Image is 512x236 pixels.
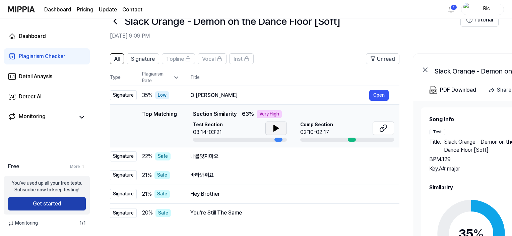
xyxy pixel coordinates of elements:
[110,53,124,64] button: All
[202,55,215,63] span: Vocal
[377,55,395,63] span: Unread
[142,91,152,99] span: 35 %
[110,208,137,218] div: Signature
[429,138,441,154] span: Title .
[19,52,65,60] div: Plagiarism Checker
[369,90,389,101] button: Open
[155,91,169,99] div: Low
[461,4,504,15] button: profileRic
[155,152,171,160] div: Safe
[190,171,389,179] div: 바라봐줘요
[447,5,455,13] img: 알림
[122,6,142,14] a: Contact
[429,86,437,94] img: PDF Download
[110,170,137,180] div: Signature
[19,73,52,81] div: Detail Anaysis
[154,171,170,179] div: Safe
[110,69,137,86] th: Type
[12,180,82,193] div: You’ve used up all your free tests. Subscribe now to keep testing!
[79,220,86,227] span: 1 / 1
[4,68,90,85] a: Detail Anaysis
[155,209,171,217] div: Safe
[77,6,93,14] a: Pricing
[154,190,170,198] div: Safe
[142,171,152,179] span: 21 %
[234,55,243,63] span: Inst
[428,83,477,97] button: PDF Download
[473,5,500,13] div: Ric
[110,189,137,199] div: Signature
[19,32,46,40] div: Dashboard
[446,4,456,15] button: 알림1
[190,91,369,99] div: O [PERSON_NAME]
[8,197,86,210] button: Get started
[300,122,333,128] span: Comp Section
[99,6,117,14] a: Update
[110,32,460,40] h2: [DATE] 9:09 PM
[142,152,152,160] span: 22 %
[166,55,184,63] span: Topline
[497,86,511,94] div: Share
[193,110,237,118] span: Section Similarity
[162,53,195,64] button: Topline
[142,190,152,198] span: 21 %
[19,93,42,101] div: Detect AI
[190,190,389,198] div: Hey Brother
[366,53,399,64] button: Unread
[242,110,254,118] span: 63 %
[8,112,75,122] a: Monitoring
[193,122,223,128] span: Test Section
[460,13,499,27] button: Tutorial
[127,53,159,64] button: Signature
[142,209,153,217] span: 20 %
[142,71,180,84] div: Plagiarism Rate
[193,128,223,136] div: 03:14-03:21
[114,55,120,63] span: All
[8,162,19,171] span: Free
[4,48,90,64] a: Plagiarism Checker
[257,110,282,118] div: Very High
[110,90,137,100] div: Signature
[300,128,333,136] div: 02:10-02:17
[70,164,86,170] a: More
[44,6,71,14] a: Dashboard
[4,28,90,44] a: Dashboard
[8,220,38,227] span: Monitoring
[190,69,399,86] th: Title
[4,89,90,105] a: Detect AI
[463,3,471,16] img: profile
[440,86,476,94] div: PDF Download
[190,209,389,217] div: You're Still The Same
[110,151,137,161] div: Signature
[131,55,155,63] span: Signature
[198,53,227,64] button: Vocal
[429,129,445,135] div: Test
[19,112,46,122] div: Monitoring
[142,110,177,142] div: Top Matching
[125,14,340,28] h1: Slack Orange - Demon on the Dance Floor [Soft]
[229,53,254,64] button: Inst
[190,152,389,160] div: 나를잊지마요
[450,5,457,10] div: 1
